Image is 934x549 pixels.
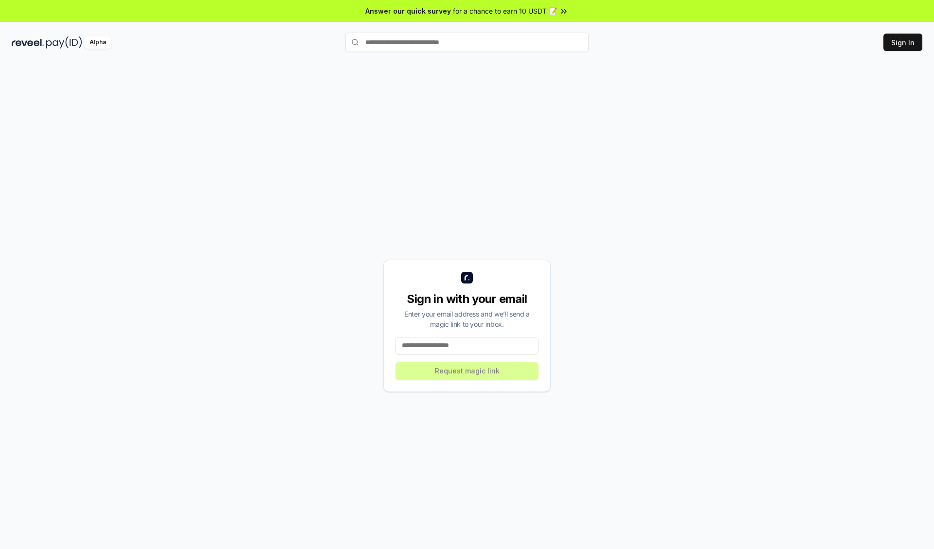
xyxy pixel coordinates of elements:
div: Enter your email address and we’ll send a magic link to your inbox. [395,309,539,329]
img: pay_id [46,36,82,49]
button: Sign In [883,34,922,51]
img: reveel_dark [12,36,44,49]
span: for a chance to earn 10 USDT 📝 [453,6,557,16]
img: logo_small [461,272,473,283]
div: Alpha [84,36,111,49]
span: Answer our quick survey [365,6,451,16]
div: Sign in with your email [395,291,539,307]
